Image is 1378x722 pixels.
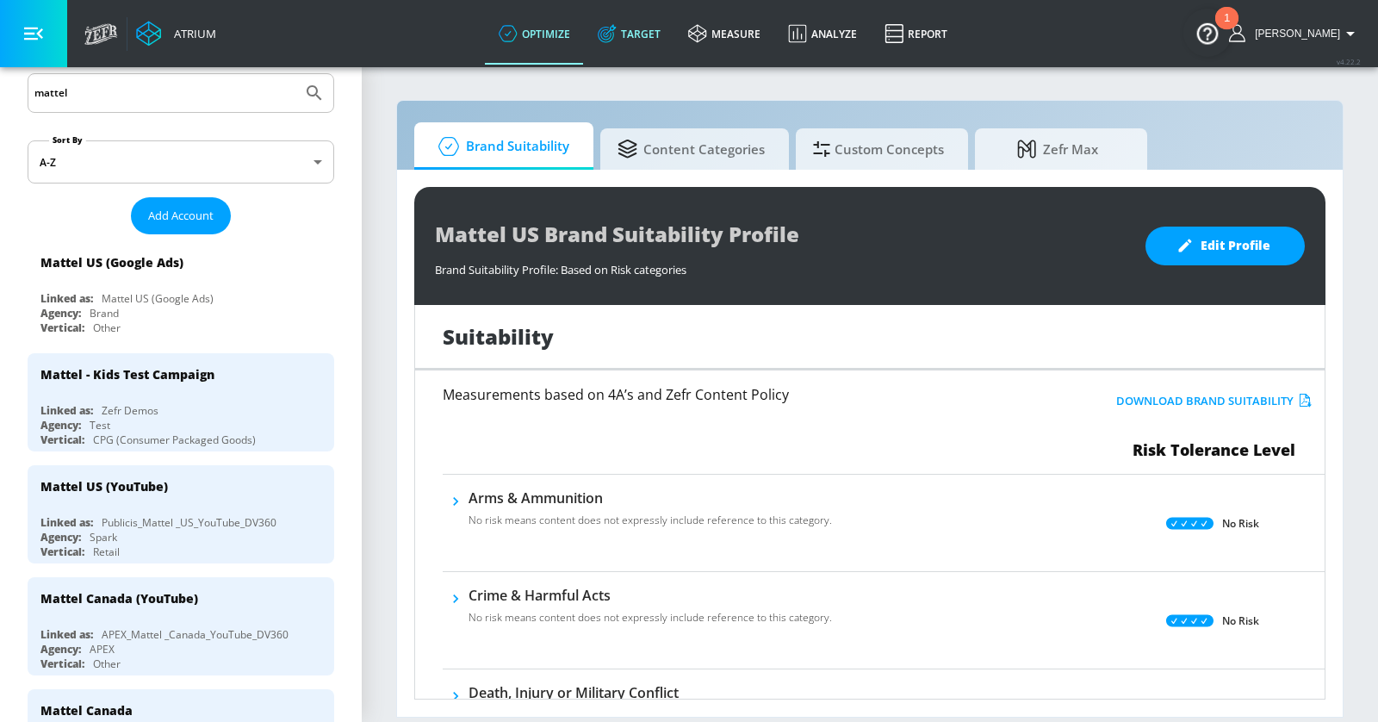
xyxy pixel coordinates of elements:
[1183,9,1232,57] button: Open Resource Center, 1 new notification
[40,657,84,671] div: Vertical:
[40,403,93,418] div: Linked as:
[40,515,93,530] div: Linked as:
[102,627,289,642] div: APEX_Mattel _Canada_YouTube_DV360
[40,366,214,383] div: Mattel - Kids Test Campaign
[93,321,121,335] div: Other
[148,206,214,226] span: Add Account
[469,586,832,605] h6: Crime & Harmful Acts
[469,489,832,507] h6: Arms & Ammunition
[102,403,158,418] div: Zefr Demos
[1145,227,1305,265] button: Edit Profile
[1133,439,1295,460] span: Risk Tolerance Level
[469,610,832,626] p: No risk means content does not expressly include reference to this category.
[435,253,1128,277] div: Brand Suitability Profile: Based on Risk categories
[28,465,334,563] div: Mattel US (YouTube)Linked as:Publicis_Mattel _US_YouTube_DV360Agency:SparkVertical:Retail
[674,3,774,65] a: measure
[93,433,256,447] div: CPG (Consumer Packaged Goods)
[618,128,765,170] span: Content Categories
[90,306,119,321] div: Brand
[813,128,944,170] span: Custom Concepts
[1224,18,1230,40] div: 1
[1229,23,1361,44] button: [PERSON_NAME]
[40,321,84,335] div: Vertical:
[295,74,333,112] button: Submit Search
[28,353,334,451] div: Mattel - Kids Test CampaignLinked as:Zefr DemosAgency:TestVertical:CPG (Consumer Packaged Goods)
[93,545,120,559] div: Retail
[40,478,168,495] div: Mattel US (YouTube)
[443,388,1031,401] h6: Measurements based on 4A’s and Zefr Content Policy
[90,642,115,657] div: APEX
[40,590,198,607] div: Mattel Canada (YouTube)
[40,530,81,545] div: Agency:
[40,642,81,657] div: Agency:
[584,3,674,65] a: Target
[167,26,216,41] div: Atrium
[1112,388,1316,414] button: Download Brand Suitability
[34,82,295,104] input: Search by name
[28,577,334,675] div: Mattel Canada (YouTube)Linked as:APEX_Mattel _Canada_YouTube_DV360Agency:APEXVertical:Other
[1180,235,1270,257] span: Edit Profile
[102,291,214,306] div: Mattel US (Google Ads)
[90,418,110,433] div: Test
[1248,28,1340,40] span: login as: casey.cohen@zefr.com
[49,134,86,146] label: Sort By
[28,241,334,339] div: Mattel US (Google Ads)Linked as:Mattel US (Google Ads)Agency:BrandVertical:Other
[469,586,832,636] div: Crime & Harmful ActsNo risk means content does not expressly include reference to this category.
[40,545,84,559] div: Vertical:
[1222,612,1259,630] p: No Risk
[485,3,584,65] a: optimize
[40,433,84,447] div: Vertical:
[871,3,961,65] a: Report
[40,254,183,271] div: Mattel US (Google Ads)
[40,627,93,642] div: Linked as:
[131,197,231,234] button: Add Account
[469,489,832,538] div: Arms & AmmunitionNo risk means content does not expressly include reference to this category.
[93,657,121,671] div: Other
[774,3,871,65] a: Analyze
[136,21,216,47] a: Atrium
[90,530,117,545] div: Spark
[102,515,276,530] div: Publicis_Mattel _US_YouTube_DV360
[28,140,334,184] div: A-Z
[992,128,1123,170] span: Zefr Max
[40,418,81,433] div: Agency:
[431,126,569,167] span: Brand Suitability
[40,702,133,719] div: Mattel Canada
[1337,57,1361,66] span: v 4.22.2
[40,291,93,306] div: Linked as:
[469,683,832,702] h6: Death, Injury or Military Conflict
[1222,514,1259,532] p: No Risk
[40,306,81,321] div: Agency:
[469,513,832,528] p: No risk means content does not expressly include reference to this category.
[443,322,554,351] h1: Suitability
